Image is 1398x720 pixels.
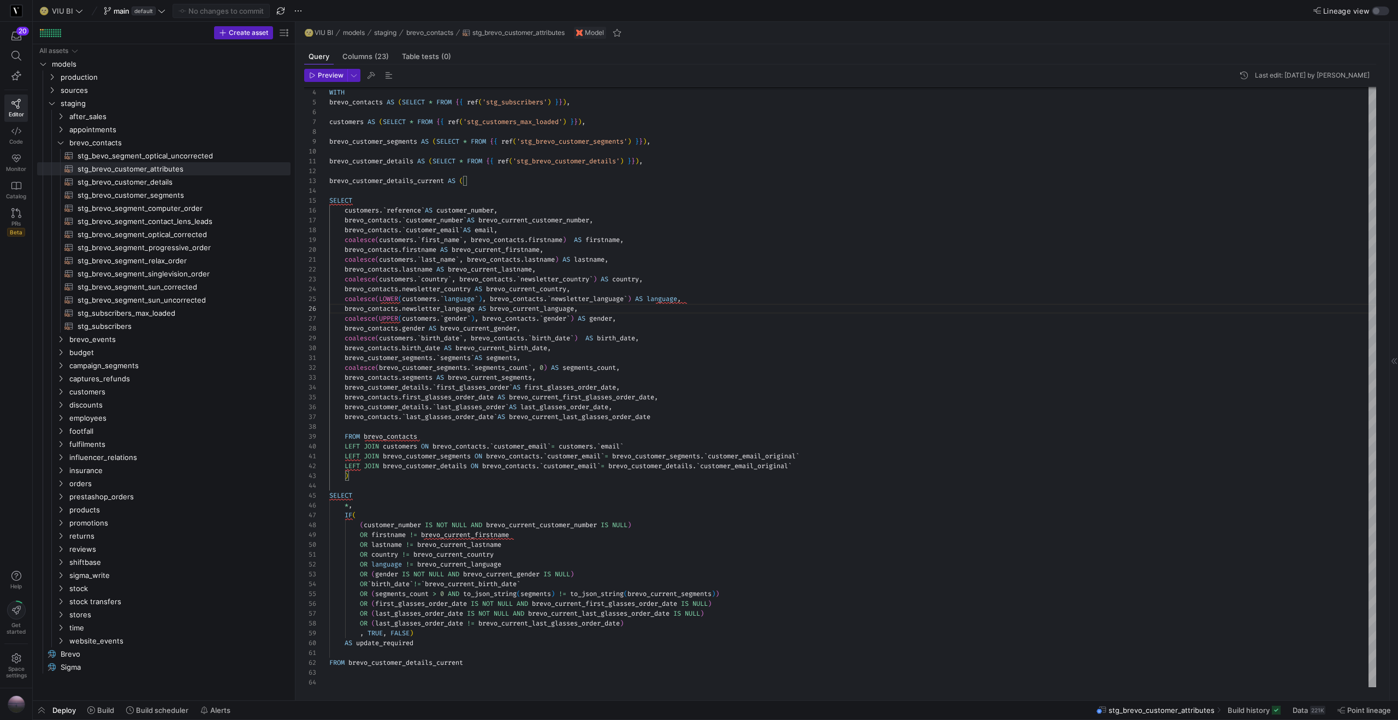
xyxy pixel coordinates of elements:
[1310,706,1325,715] div: 221K
[69,609,289,621] span: stores
[452,245,540,254] span: brevo_current_firstname
[441,53,451,60] span: (0)
[78,268,278,280] span: stg_brevo_segment_singlevision_order​​​​​​​​​​
[467,255,520,264] span: brevo_contacts
[398,245,402,254] span: .
[78,241,278,254] span: stg_brevo_segment_progressive_order​​​​​​​​​​
[37,188,291,202] a: stg_brevo_customer_segments​​​​​​​​​​
[547,98,551,107] span: )
[448,265,532,274] span: brevo_current_lastname
[69,491,289,503] span: prestashop_orders
[37,215,291,228] a: stg_brevo_segment_contact_lens_leads​​​​​​​​​​
[304,196,316,205] div: 15
[304,225,316,235] div: 18
[463,216,467,225] span: `
[37,293,291,306] a: stg_brevo_segment_sun_uncorrected​​​​​​​​​​
[520,255,524,264] span: .
[69,412,289,424] span: employees
[345,265,398,274] span: brevo_contacts
[37,57,291,70] div: Press SPACE to select this row.
[562,255,570,264] span: AS
[69,517,289,529] span: promotions
[69,346,289,359] span: budget
[578,117,582,126] span: )
[4,597,28,639] button: Getstarted
[528,235,562,244] span: firstname
[509,157,513,166] span: (
[459,176,463,185] span: (
[69,504,289,516] span: products
[37,188,291,202] div: Press SPACE to select this row.
[4,122,28,149] a: Code
[37,162,291,175] div: Press SPACE to select this row.
[61,84,289,97] span: sources
[69,464,289,477] span: insurance
[345,226,398,234] span: brevo_contacts
[402,265,433,274] span: lastname
[304,117,316,127] div: 7
[304,146,316,156] div: 10
[69,556,289,569] span: shiftbase
[467,98,478,107] span: ref
[383,117,406,126] span: SELECT
[78,320,278,333] span: stg_subscribers​​​​​​​​​​
[69,386,289,398] span: customers
[69,451,289,464] span: influencer_relations
[196,701,235,719] button: Alerts
[417,235,421,244] span: `
[9,111,24,117] span: Editor
[210,706,230,715] span: Alerts
[304,137,316,146] div: 9
[69,438,289,451] span: fulfilments
[402,245,436,254] span: firstname
[304,245,316,255] div: 20
[39,47,68,55] div: All assets
[69,582,289,595] span: stock
[309,53,329,60] span: Query
[114,7,129,15] span: main
[345,216,398,225] span: brevo_contacts
[379,206,383,215] span: .
[6,665,27,678] span: Space settings
[582,117,585,126] span: ,
[304,127,316,137] div: 8
[37,228,291,241] a: stg_brevo_segment_optical_corrected​​​​​​​​​​
[345,255,375,264] span: coalesce
[136,706,188,715] span: Build scheduler
[97,706,114,715] span: Build
[4,648,28,683] a: Spacesettings
[78,294,278,306] span: stg_brevo_segment_sun_uncorrected​​​​​​​​​​
[620,157,624,166] span: )
[455,98,459,107] span: {
[37,162,291,175] a: stg_brevo_customer_attributes​​​​​​​​​​
[576,29,583,36] img: undefined
[318,72,343,79] span: Preview
[304,215,316,225] div: 17
[417,157,425,166] span: AS
[494,206,497,215] span: ,
[440,117,444,126] span: {
[463,226,471,234] span: AS
[478,216,589,225] span: brevo_current_customer_number
[379,235,413,244] span: customers
[566,98,570,107] span: ,
[78,281,278,293] span: stg_brevo_segment_sun_corrected​​​​​​​​​​
[69,543,289,556] span: reviews
[524,235,528,244] span: .
[132,7,156,15] span: default
[490,137,494,146] span: {
[214,26,273,39] button: Create asset
[315,29,333,37] span: VIU BI
[37,149,291,162] div: Press SPACE to select this row.
[304,69,347,82] button: Preview
[620,235,624,244] span: ,
[585,29,604,37] span: Model
[448,117,459,126] span: ref
[417,255,421,264] span: `
[635,137,639,146] span: }
[304,107,316,117] div: 6
[329,157,413,166] span: brevo_customer_details
[459,235,463,244] span: `
[343,29,365,37] span: models
[513,157,620,166] span: 'stg_brevo_customer_details'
